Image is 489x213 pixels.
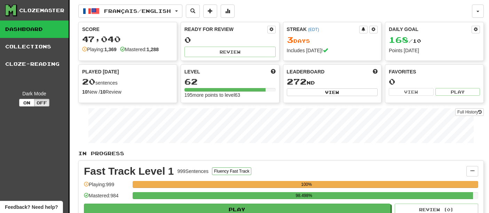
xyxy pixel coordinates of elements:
[84,181,129,192] div: Playing: 999
[287,26,360,33] div: Streak
[184,92,276,98] div: 195 more points to level 63
[178,168,209,175] div: 999 Sentences
[287,35,293,45] span: 3
[389,68,480,75] div: Favorites
[84,166,174,176] div: Fast Track Level 1
[82,68,119,75] span: Played [DATE]
[435,88,480,96] button: Play
[287,35,378,45] div: Day s
[287,47,378,54] div: Includes [DATE]!
[104,8,171,14] span: Français / English
[184,77,276,86] div: 62
[287,88,378,96] button: View
[389,77,480,86] div: 0
[184,68,200,75] span: Level
[120,46,159,53] div: Mastered:
[389,38,421,44] span: / 10
[287,77,378,86] div: nd
[19,7,64,14] div: Clozemaster
[19,99,34,106] button: On
[78,5,182,18] button: Français/English
[147,47,159,52] strong: 1,288
[271,68,276,75] span: Score more points to level up
[221,5,235,18] button: More stats
[135,192,473,199] div: 98.498%
[78,150,484,157] p: In Progress
[308,27,319,32] a: (EDT)
[100,89,105,95] strong: 10
[184,47,276,57] button: Review
[287,68,325,75] span: Leaderboard
[186,5,200,18] button: Search sentences
[212,167,251,175] button: Fluency Fast Track
[373,68,378,75] span: This week in points, UTC
[82,35,173,44] div: 47,040
[389,26,472,33] div: Daily Goal
[135,181,478,188] div: 100%
[389,88,433,96] button: View
[82,77,173,86] div: sentences
[104,47,117,52] strong: 1,369
[82,77,95,86] span: 20
[82,88,173,95] div: New / Review
[184,35,276,44] div: 0
[455,108,484,116] a: Full History
[389,35,409,45] span: 168
[5,204,58,211] span: Open feedback widget
[203,5,217,18] button: Add sentence to collection
[389,47,480,54] div: Points [DATE]
[82,26,173,33] div: Score
[82,89,88,95] strong: 10
[84,192,129,204] div: Mastered: 984
[287,77,307,86] span: 272
[184,26,267,33] div: Ready for Review
[82,46,117,53] div: Playing:
[34,99,49,106] button: Off
[5,90,63,97] div: Dark Mode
